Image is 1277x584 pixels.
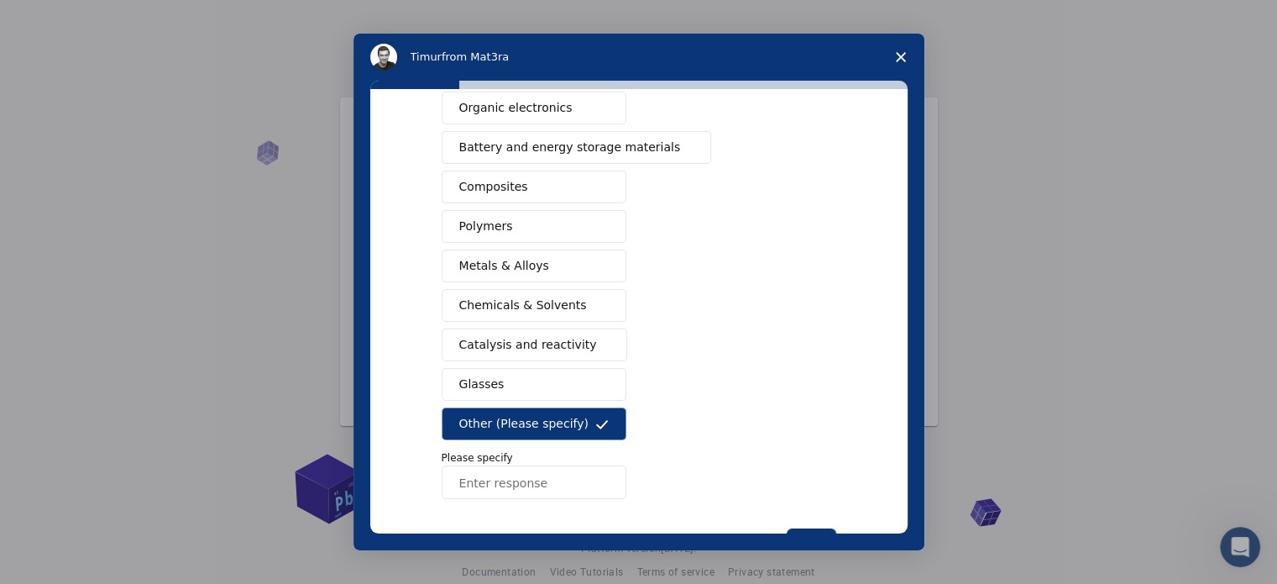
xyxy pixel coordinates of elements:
[442,50,509,63] span: from Mat3ra
[459,336,597,354] span: Catalysis and reactivity
[877,34,924,81] span: Close survey
[442,131,712,164] button: Battery and energy storage materials
[34,12,94,27] span: Support
[442,210,626,243] button: Polymers
[459,99,573,117] span: Organic electronics
[442,368,626,401] button: Glasses
[442,92,626,124] button: Organic electronics
[787,529,836,557] button: Next
[442,466,626,499] input: Enter response
[459,257,549,275] span: Metals & Alloys
[459,415,589,433] span: Other (Please specify)
[459,139,681,156] span: Battery and energy storage materials
[442,289,626,322] button: Chemicals & Solvents
[459,376,505,393] span: Glasses
[442,450,836,466] p: Please specify
[370,44,397,71] img: Profile image for Timur
[442,329,628,361] button: Catalysis and reactivity
[442,250,626,282] button: Metals & Alloys
[442,171,626,203] button: Composites
[442,408,626,440] button: Other (Please specify)
[459,178,528,196] span: Composites
[459,218,513,235] span: Polymers
[459,297,587,314] span: Chemicals & Solvents
[411,50,442,63] span: Timur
